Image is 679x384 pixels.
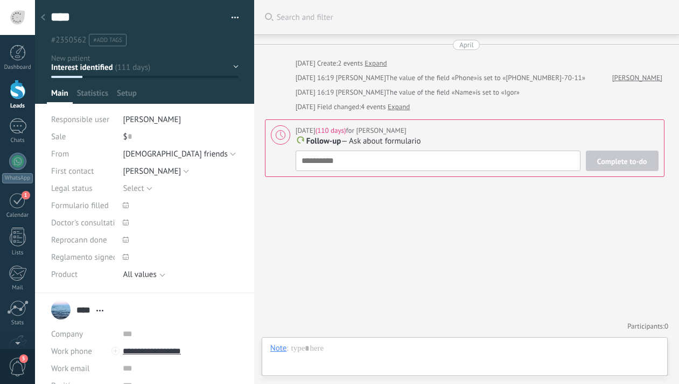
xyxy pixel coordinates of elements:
span: Work phone [51,346,92,357]
div: $ [123,128,238,145]
div: From [51,145,115,162]
span: Search and filter [277,12,668,23]
span: 0 [664,322,668,331]
div: [DATE] 16:19 [296,87,336,98]
span: Olga Beliaeva [336,73,386,82]
span: From [51,150,69,158]
span: Statistics [77,88,108,104]
span: is set to «‪[PHONE_NUMBER]‑70‑11‬» [477,73,585,83]
div: Field changed: [296,102,410,112]
span: #add tags [93,37,122,44]
a: Expand [388,102,410,112]
span: Reglamento signed [51,253,117,261]
button: Select [123,180,152,197]
span: Work email [51,364,89,374]
span: [DEMOGRAPHIC_DATA] friends [123,149,228,159]
span: Setup [117,88,137,104]
button: [DEMOGRAPHIC_DATA] friends [123,145,236,162]
div: [DATE] [296,58,317,69]
span: 4 events [361,102,386,112]
div: Reprocann done [51,231,115,248]
span: Main [51,88,68,104]
div: April [459,40,473,50]
div: Responsible user [51,111,115,128]
div: Mail [2,285,33,291]
span: is set to «Igor» [475,87,520,98]
span: [PERSON_NAME] [123,115,181,125]
span: The value of the field «Phone» [386,73,477,83]
button: [PERSON_NAME] [123,162,189,180]
div: Reglamento signed [51,248,115,266]
div: First contact [51,162,115,180]
span: Legal status [51,184,93,193]
span: 2 events [338,58,363,69]
a: Expand [365,58,387,69]
span: Formulario filled [51,202,109,210]
div: Lists [2,250,33,257]
button: Work phone [51,343,92,360]
div: Formulario filled [51,197,115,214]
span: Responsible user [51,115,109,125]
div: Chats [2,137,33,144]
span: Complete to-do [597,158,647,165]
span: 1 [22,191,30,200]
span: 5 [19,354,28,363]
span: Select [123,183,144,194]
span: [DATE] [296,126,346,135]
div: Doctor's consultation [51,214,115,231]
span: Doctor's consultation [51,219,124,227]
div: Leads [2,103,33,110]
span: #2350562 [51,35,86,45]
a: Participants:0 [627,322,668,331]
div: Product [51,266,115,283]
span: Reprocann done [51,236,107,244]
div: Company [51,325,115,343]
div: Create: [296,58,387,69]
span: Product [51,271,78,279]
button: Work email [51,360,89,377]
b: (110 days) [316,126,346,135]
div: Stats [2,319,33,326]
div: All values [123,271,156,279]
div: Legal status [51,180,115,197]
div: for [PERSON_NAME] [296,125,407,136]
span: : [286,343,288,354]
div: [DATE] 16:19 [296,73,336,83]
span: The value of the field «Name» [386,87,476,98]
span: [PERSON_NAME] [123,166,181,176]
button: Complete to-do [586,151,659,171]
span: Follow-up [306,136,341,146]
p: — Ask about formulario [296,136,659,147]
a: [PERSON_NAME] [612,73,662,83]
span: Sale [51,132,66,142]
div: [DATE] [296,102,317,112]
div: Sale [51,128,115,145]
div: Calendar [2,212,33,219]
div: WhatsApp [2,173,33,183]
span: First contact [51,167,94,175]
div: Dashboard [2,64,33,71]
span: Olga Beliaeva [336,88,386,97]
